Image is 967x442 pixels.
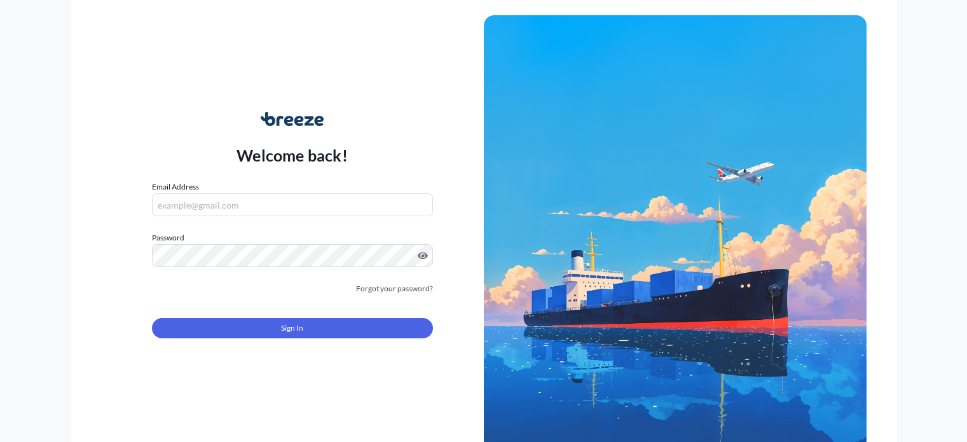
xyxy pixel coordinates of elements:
span: Sign In [281,322,303,335]
button: Sign In [152,318,433,338]
input: example@gmail.com [152,193,433,216]
p: Welcome back! [237,145,348,165]
button: Show password [418,251,428,261]
label: Password [152,231,433,244]
label: Email Address [152,181,199,193]
a: Forgot your password? [356,282,433,295]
